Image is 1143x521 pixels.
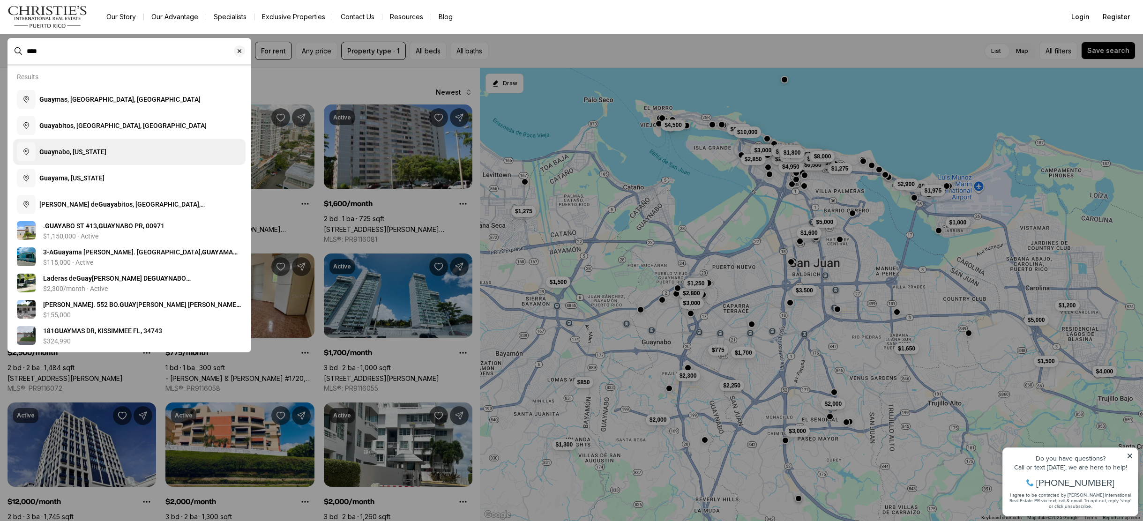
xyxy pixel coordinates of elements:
[13,112,246,139] button: Guayabitos, [GEOGRAPHIC_DATA], [GEOGRAPHIC_DATA]
[431,10,460,23] a: Blog
[45,222,62,230] b: GUAY
[13,86,246,112] button: Guaymas, [GEOGRAPHIC_DATA], [GEOGRAPHIC_DATA]
[151,275,168,282] b: GUAY
[39,96,201,103] span: mas, [GEOGRAPHIC_DATA], [GEOGRAPHIC_DATA]
[76,275,92,282] b: Guay
[234,38,251,64] button: Clear search input
[39,148,106,156] span: nabo, [US_STATE]
[13,270,246,296] a: View details: Laderas de Guaynabo LADERAS DE GUAYNABO #H501
[39,174,55,182] b: Guay
[98,222,115,230] b: GUAY
[10,30,135,37] div: Call or text [DATE], we are here to help!
[39,122,55,129] b: Guay
[13,296,246,322] a: View details: Carr. 552 BO. GUAYABAL
[98,201,114,208] b: Guay
[53,248,69,256] b: Guay
[39,201,205,217] span: [PERSON_NAME] de abitos, [GEOGRAPHIC_DATA], [GEOGRAPHIC_DATA]
[17,73,38,81] p: Results
[39,174,105,182] span: ama, [US_STATE]
[43,259,93,266] p: $115,000 · Active
[38,44,117,53] span: [PHONE_NUMBER]
[13,217,246,244] a: View details: . GUAYABO ST #13
[54,327,71,335] b: GUAY
[43,248,238,265] span: 3-A ama [PERSON_NAME]. [GEOGRAPHIC_DATA], AMA PR, 00784
[39,148,55,156] b: Guay
[43,285,108,292] p: $2,300/month · Active
[1071,13,1090,21] span: Login
[13,244,246,270] a: View details: 3-A Guayama BO. JOBOS
[43,301,241,318] span: [PERSON_NAME]. 552 BO. [PERSON_NAME] [PERSON_NAME], 00795
[39,96,55,103] b: Guay
[43,327,162,335] span: 181 MAS DR, KISSIMMEE FL, 34743
[254,10,333,23] a: Exclusive Properties
[1103,13,1130,21] span: Register
[43,275,191,291] span: Laderas de [PERSON_NAME] DE NABO #H501, NABO PR, 00969
[12,58,134,75] span: I agree to be contacted by [PERSON_NAME] International Real Estate PR via text, call & email. To ...
[13,139,246,165] button: Guaynabo, [US_STATE]
[7,6,88,28] img: logo
[43,232,98,240] p: $1,150,000 · Active
[382,10,431,23] a: Resources
[43,311,71,319] p: $155,000
[120,301,136,308] b: GUAY
[13,165,246,191] button: Guayama, [US_STATE]
[43,222,164,230] span: . ABO ST #13, NABO PR, 00971
[144,10,206,23] a: Our Advantage
[99,10,143,23] a: Our Story
[39,122,207,129] span: abitos, [GEOGRAPHIC_DATA], [GEOGRAPHIC_DATA]
[13,322,246,349] a: View details: 181 GUAYMAS DR
[206,10,254,23] a: Specialists
[202,248,219,256] b: GUAY
[333,10,382,23] button: Contact Us
[1097,7,1136,26] button: Register
[13,191,246,217] button: [PERSON_NAME] deGuayabitos, [GEOGRAPHIC_DATA], [GEOGRAPHIC_DATA]
[43,337,71,345] p: $324,990
[1066,7,1095,26] button: Login
[10,21,135,28] div: Do you have questions?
